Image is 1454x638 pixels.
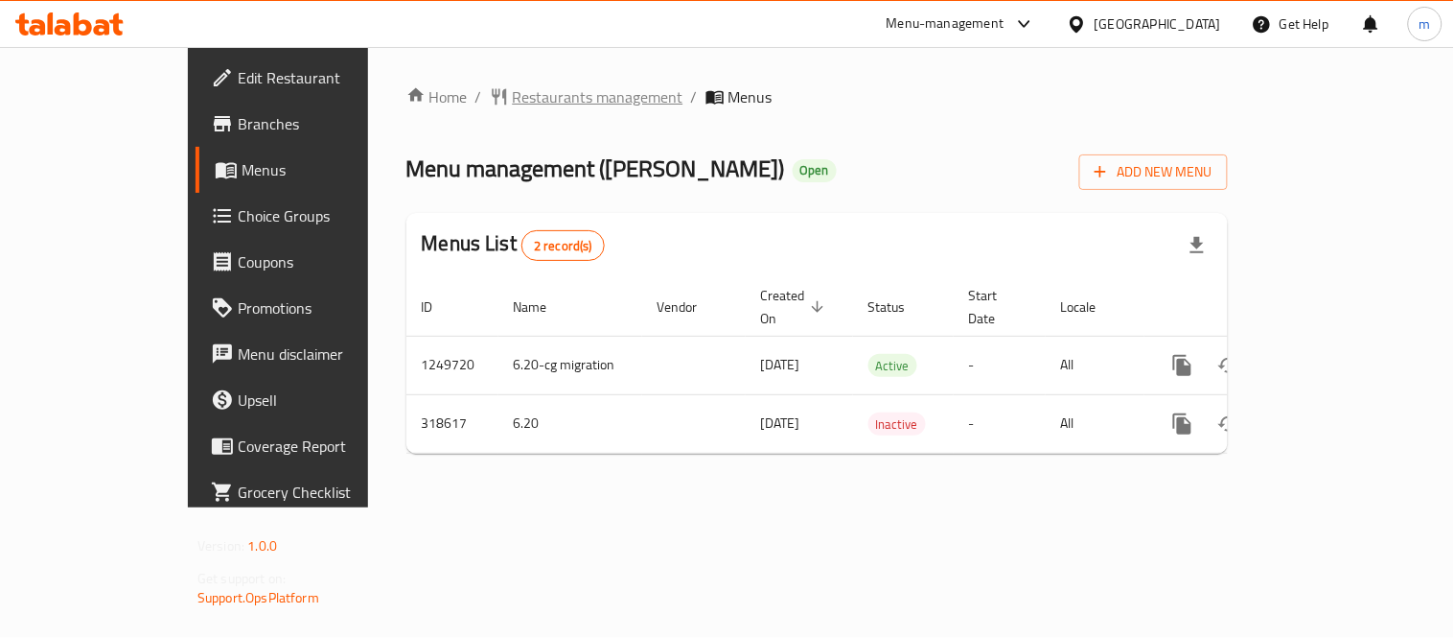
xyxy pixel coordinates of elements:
[1206,343,1252,389] button: Change Status
[238,204,415,227] span: Choice Groups
[238,66,415,89] span: Edit Restaurant
[238,112,415,135] span: Branches
[406,85,468,108] a: Home
[1095,160,1212,184] span: Add New Menu
[196,193,430,239] a: Choice Groups
[242,158,415,181] span: Menus
[1061,295,1121,319] span: Locale
[868,355,917,377] span: Active
[196,331,430,377] a: Menu disclaimer
[1206,401,1252,447] button: Change Status
[658,295,723,319] span: Vendor
[406,278,1359,454] table: enhanced table
[522,237,604,255] span: 2 record(s)
[422,295,458,319] span: ID
[422,229,605,261] h2: Menus List
[514,295,572,319] span: Name
[761,284,830,330] span: Created On
[1046,336,1144,394] td: All
[406,147,785,190] span: Menu management ( [PERSON_NAME] )
[868,354,917,377] div: Active
[238,296,415,319] span: Promotions
[490,85,683,108] a: Restaurants management
[197,566,286,591] span: Get support on:
[196,285,430,331] a: Promotions
[793,162,837,178] span: Open
[868,414,926,436] span: Inactive
[196,377,430,423] a: Upsell
[1095,13,1221,35] div: [GEOGRAPHIC_DATA]
[513,85,683,108] span: Restaurants management
[498,394,642,453] td: 6.20
[238,343,415,366] span: Menu disclaimer
[728,85,773,108] span: Menus
[868,295,931,319] span: Status
[521,230,605,261] div: Total records count
[196,55,430,101] a: Edit Restaurant
[196,469,430,515] a: Grocery Checklist
[238,481,415,504] span: Grocery Checklist
[197,585,319,610] a: Support.OpsPlatform
[868,413,926,436] div: Inactive
[761,352,800,377] span: [DATE]
[1079,154,1228,190] button: Add New Menu
[1160,401,1206,447] button: more
[406,394,498,453] td: 318617
[197,533,244,558] span: Version:
[887,12,1004,35] div: Menu-management
[238,389,415,412] span: Upsell
[954,336,1046,394] td: -
[761,411,800,436] span: [DATE]
[406,85,1228,108] nav: breadcrumb
[238,250,415,273] span: Coupons
[196,147,430,193] a: Menus
[954,394,1046,453] td: -
[793,159,837,182] div: Open
[475,85,482,108] li: /
[1046,394,1144,453] td: All
[247,533,277,558] span: 1.0.0
[196,423,430,469] a: Coverage Report
[1174,223,1220,269] div: Export file
[196,239,430,285] a: Coupons
[1144,278,1359,337] th: Actions
[196,101,430,147] a: Branches
[969,284,1023,330] span: Start Date
[1419,13,1431,35] span: m
[1160,343,1206,389] button: more
[691,85,698,108] li: /
[406,336,498,394] td: 1249720
[498,336,642,394] td: 6.20-cg migration
[238,435,415,458] span: Coverage Report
